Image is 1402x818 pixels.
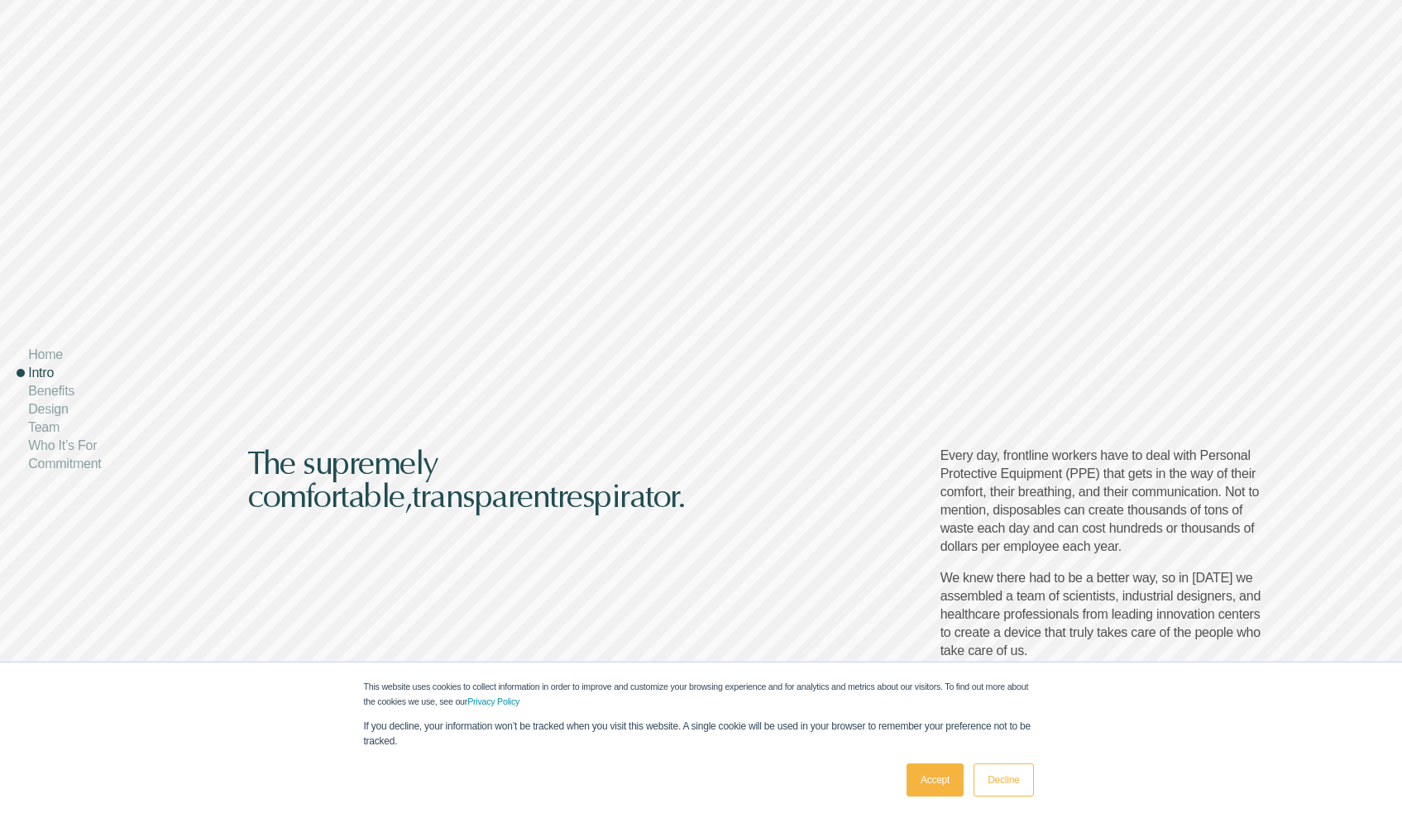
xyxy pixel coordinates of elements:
a: Team [28,420,60,434]
a: Commitment [28,457,101,471]
a: Benefits [28,384,74,398]
a: Privacy Policy [467,696,519,706]
a: Home [28,347,63,361]
a: Design [28,402,68,416]
p: If you decline, your information won’t be tracked when you visit this website. A single cookie wi... [364,719,1039,749]
p: We knew there had to be a better way, so in [DATE] we assembled a team of scientists, industrial ... [940,569,1270,660]
h2: The supremely comfortable, respirator. [247,447,577,777]
a: Intro [28,366,54,380]
span: This website uses cookies to collect information in order to improve and customize your browsing ... [364,682,1029,706]
a: Decline [974,763,1033,796]
p: Every day, frontline workers have to deal with Personal Protective Equipment (PPE) that gets in t... [940,447,1270,556]
nobr: transparent [412,476,557,516]
a: Who It’s For [28,438,97,452]
a: Accept [907,763,964,796]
